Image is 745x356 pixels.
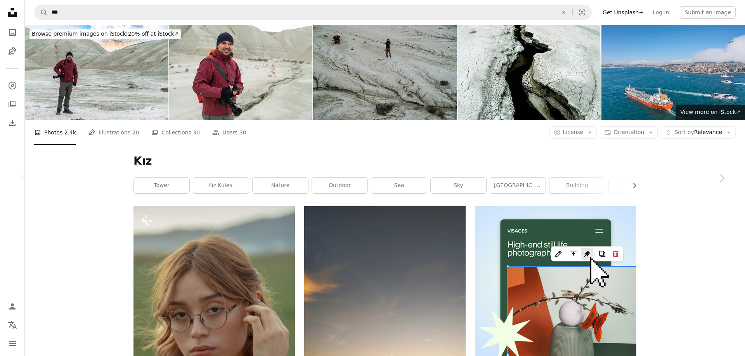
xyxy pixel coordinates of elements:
a: [GEOGRAPHIC_DATA] [490,178,546,193]
span: Orientation [613,129,644,135]
span: 20 [132,128,139,137]
a: a woman with glasses [133,323,295,330]
button: Submit an image [680,6,736,19]
a: Explore [5,78,20,93]
a: View more on iStock↗ [676,105,745,120]
span: 30 [193,128,200,137]
button: scroll list to the right [627,178,636,193]
a: Collections [5,96,20,112]
button: Visual search [573,5,591,20]
span: License [563,129,584,135]
span: View more on iStock ↗ [680,109,740,115]
a: tower [134,178,189,193]
a: Collections 30 [151,120,200,145]
img: Nallıhan, Ankara, Kız Tepesi Nature Monument: Man examining colorful natural geological formation... [169,25,313,120]
a: Illustrations 20 [88,120,139,145]
button: Clear [555,5,572,20]
span: Relevance [674,129,722,136]
img: Nallıhan, Ankara, Kız Tepesi Nature Monument: Man examining colorful natural geological formation... [457,25,601,120]
a: Users 30 [212,120,246,145]
a: Photos [5,25,20,40]
span: Sort by [674,129,694,135]
a: building [549,178,605,193]
img: Nallıhan, Ankara, Kız Tepesi Nature Monument: Men examining colorful natural geological formation... [313,25,457,120]
img: Passenger Airplane flying over Maiden Tower (Kız Kulesi) in Istanbul, Turkey. [601,25,745,120]
a: sky [431,178,486,193]
span: 30 [239,128,246,137]
a: kız kulesi [193,178,249,193]
button: Orientation [600,126,658,139]
button: Menu [5,336,20,351]
a: Browse premium images on iStock|20% off at iStock↗ [25,25,186,43]
a: water [609,178,664,193]
a: a large body of water with a clock tower in the distance [304,346,466,353]
a: Log in / Sign up [5,299,20,314]
button: Language [5,317,20,333]
a: Log in [648,6,674,19]
a: outdoor [312,178,367,193]
a: sea [371,178,427,193]
button: License [549,126,597,139]
div: 20% off at iStock ↗ [29,29,181,39]
a: Illustrations [5,43,20,59]
button: Search Unsplash [35,5,48,20]
a: Get Unsplash+ [598,6,648,19]
a: Download History [5,115,20,131]
span: Browse premium images on iStock | [32,31,128,37]
button: Sort byRelevance [661,126,736,139]
img: Nallıhan, Ankara, Kız Tepesi Nature Monument: Man examining colorful natural geological formation... [25,25,168,120]
form: Find visuals sitewide [34,5,592,20]
a: Next [698,141,745,215]
a: nature [253,178,308,193]
h1: Kız [133,154,636,168]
